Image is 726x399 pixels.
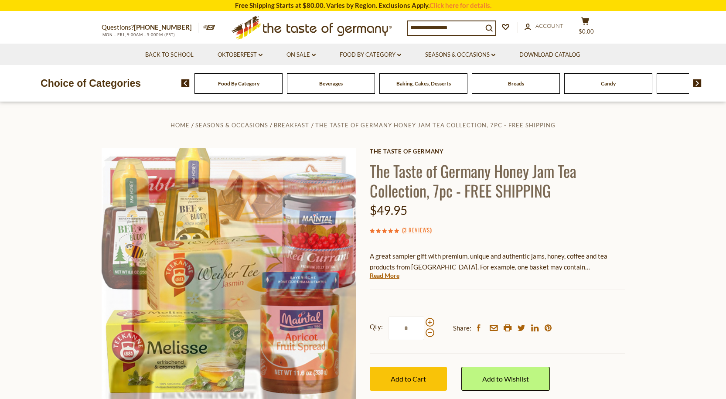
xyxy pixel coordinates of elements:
[286,50,316,60] a: On Sale
[391,375,426,383] span: Add to Cart
[601,80,616,87] a: Candy
[370,161,625,200] h1: The Taste of Germany Honey Jam Tea Collection, 7pc - FREE SHIPPING
[315,122,556,129] a: The Taste of Germany Honey Jam Tea Collection, 7pc - FREE SHIPPING
[461,367,550,391] a: Add to Wishlist
[425,50,495,60] a: Seasons & Occasions
[396,80,451,87] a: Baking, Cakes, Desserts
[370,148,625,155] a: The Taste of Germany
[181,79,190,87] img: previous arrow
[102,22,198,33] p: Questions?
[693,79,702,87] img: next arrow
[218,50,262,60] a: Oktoberfest
[145,50,194,60] a: Back to School
[389,316,424,340] input: Qty:
[102,32,176,37] span: MON - FRI, 9:00AM - 5:00PM (EST)
[370,367,447,391] button: Add to Cart
[195,122,268,129] a: Seasons & Occasions
[370,321,383,332] strong: Qty:
[274,122,309,129] a: Breakfast
[170,122,190,129] a: Home
[370,203,407,218] span: $49.95
[404,225,430,235] a: 3 Reviews
[453,323,471,334] span: Share:
[370,271,399,280] a: Read More
[579,28,594,35] span: $0.00
[573,17,599,39] button: $0.00
[319,80,343,87] a: Beverages
[535,22,563,29] span: Account
[134,23,192,31] a: [PHONE_NUMBER]
[218,80,259,87] a: Food By Category
[519,50,580,60] a: Download Catalog
[429,1,491,9] a: Click here for details.
[340,50,401,60] a: Food By Category
[508,80,524,87] a: Breads
[525,21,563,31] a: Account
[402,225,432,234] span: ( )
[370,251,625,273] p: A great sampler gift with premium, unique and authentic jams, honey, coffee and tea products from...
